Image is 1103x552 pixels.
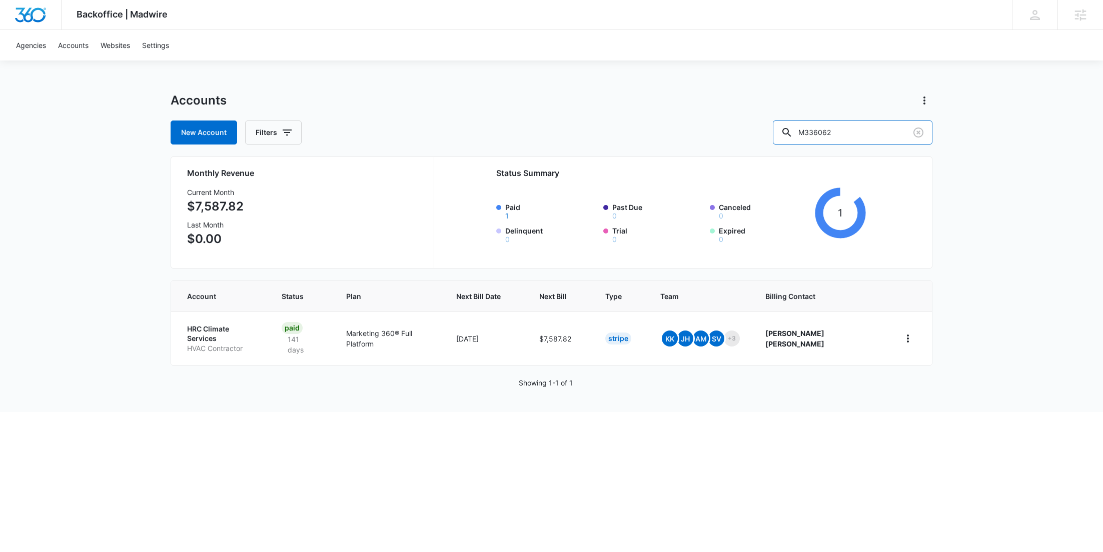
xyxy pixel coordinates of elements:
[605,291,622,301] span: Type
[612,202,704,219] label: Past Due
[245,120,302,144] button: Filters
[539,291,567,301] span: Next Bill
[187,230,244,248] p: $0.00
[660,291,727,301] span: Team
[95,30,136,60] a: Websites
[282,334,322,355] p: 141 days
[765,329,824,348] strong: [PERSON_NAME] [PERSON_NAME]
[456,291,501,301] span: Next Bill Date
[765,291,876,301] span: Billing Contact
[282,322,303,334] div: Paid
[10,30,52,60] a: Agencies
[282,291,308,301] span: Status
[52,30,95,60] a: Accounts
[708,330,724,346] span: SV
[724,330,740,346] span: +3
[505,202,597,219] label: Paid
[496,167,866,179] h2: Status Summary
[171,93,227,108] h1: Accounts
[527,311,593,365] td: $7,587.82
[900,330,916,346] button: home
[346,328,432,349] p: Marketing 360® Full Platform
[677,330,693,346] span: JH
[773,120,932,144] input: Search
[187,324,258,353] a: HRC Climate ServicesHVAC Contractor
[136,30,175,60] a: Settings
[187,187,244,197] h3: Current Month
[444,311,527,365] td: [DATE]
[187,219,244,230] h3: Last Month
[916,92,932,108] button: Actions
[505,225,597,243] label: Delinquent
[187,197,244,215] p: $7,587.82
[612,225,704,243] label: Trial
[693,330,709,346] span: AM
[910,124,926,140] button: Clear
[187,343,258,353] p: HVAC Contractor
[187,324,258,343] p: HRC Climate Services
[605,332,631,344] div: Stripe
[838,206,842,219] tspan: 1
[719,202,811,219] label: Canceled
[719,225,811,243] label: Expired
[77,9,168,19] span: Backoffice | Madwire
[519,377,573,388] p: Showing 1-1 of 1
[187,291,243,301] span: Account
[346,291,432,301] span: Plan
[505,212,509,219] button: Paid
[662,330,678,346] span: KK
[171,120,237,144] a: New Account
[187,167,422,179] h2: Monthly Revenue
